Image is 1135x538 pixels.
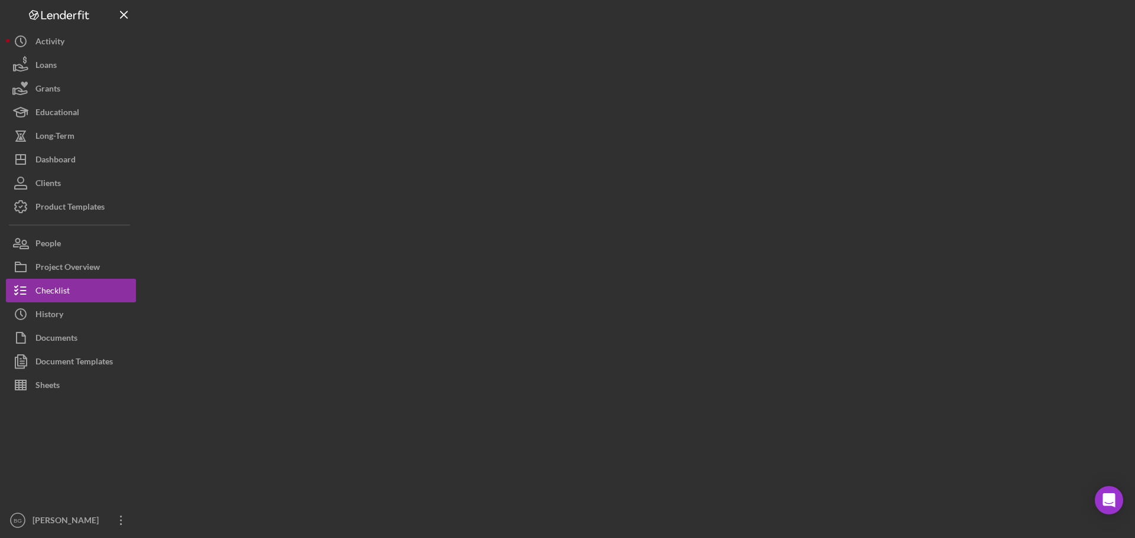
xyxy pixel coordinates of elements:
button: Clients [6,171,136,195]
div: People [35,231,61,258]
button: Loans [6,53,136,77]
button: Dashboard [6,148,136,171]
button: People [6,231,136,255]
div: History [35,302,63,329]
button: BG[PERSON_NAME] [6,508,136,532]
button: Product Templates [6,195,136,219]
div: Educational [35,100,79,127]
div: Project Overview [35,255,100,282]
div: Sheets [35,373,60,400]
button: Document Templates [6,350,136,373]
button: Activity [6,30,136,53]
div: Grants [35,77,60,103]
div: Checklist [35,279,70,305]
div: Product Templates [35,195,105,221]
text: BG [14,517,22,524]
button: History [6,302,136,326]
button: Checklist [6,279,136,302]
button: Documents [6,326,136,350]
div: Dashboard [35,148,76,174]
div: Clients [35,171,61,198]
button: Long-Term [6,124,136,148]
div: Document Templates [35,350,113,376]
div: [PERSON_NAME] [30,508,106,535]
button: Educational [6,100,136,124]
button: Project Overview [6,255,136,279]
button: Grants [6,77,136,100]
div: Loans [35,53,57,80]
div: Open Intercom Messenger [1095,486,1123,514]
div: Activity [35,30,64,56]
div: Documents [35,326,77,353]
button: Sheets [6,373,136,397]
div: Long-Term [35,124,74,151]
